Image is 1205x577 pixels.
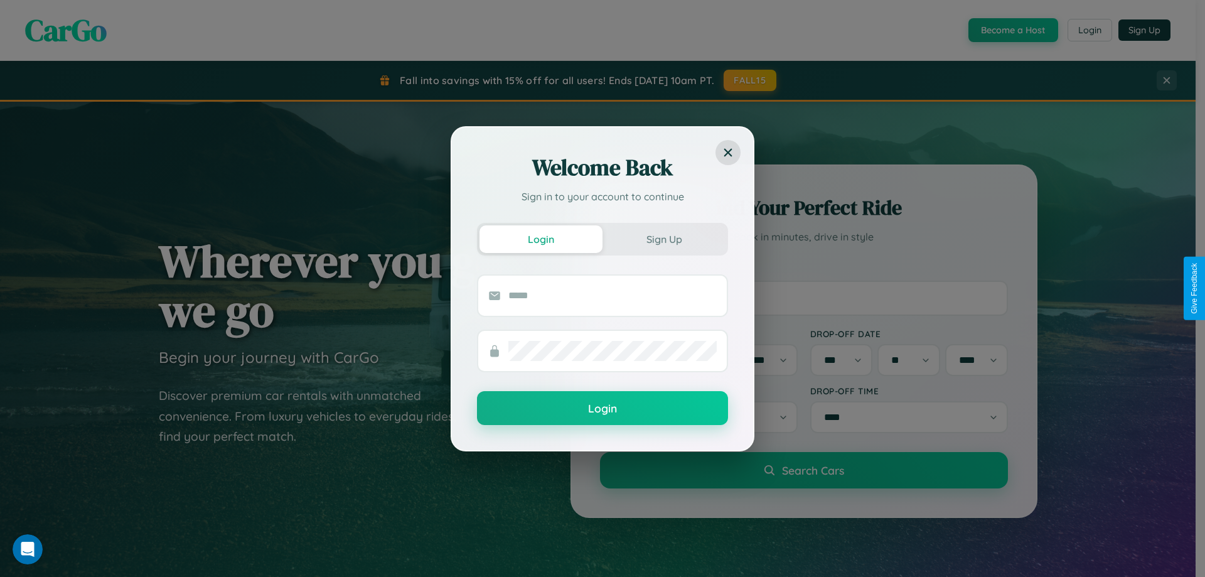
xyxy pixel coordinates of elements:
[1190,263,1199,314] div: Give Feedback
[602,225,726,253] button: Sign Up
[477,391,728,425] button: Login
[477,189,728,204] p: Sign in to your account to continue
[477,153,728,183] h2: Welcome Back
[13,534,43,564] iframe: Intercom live chat
[479,225,602,253] button: Login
